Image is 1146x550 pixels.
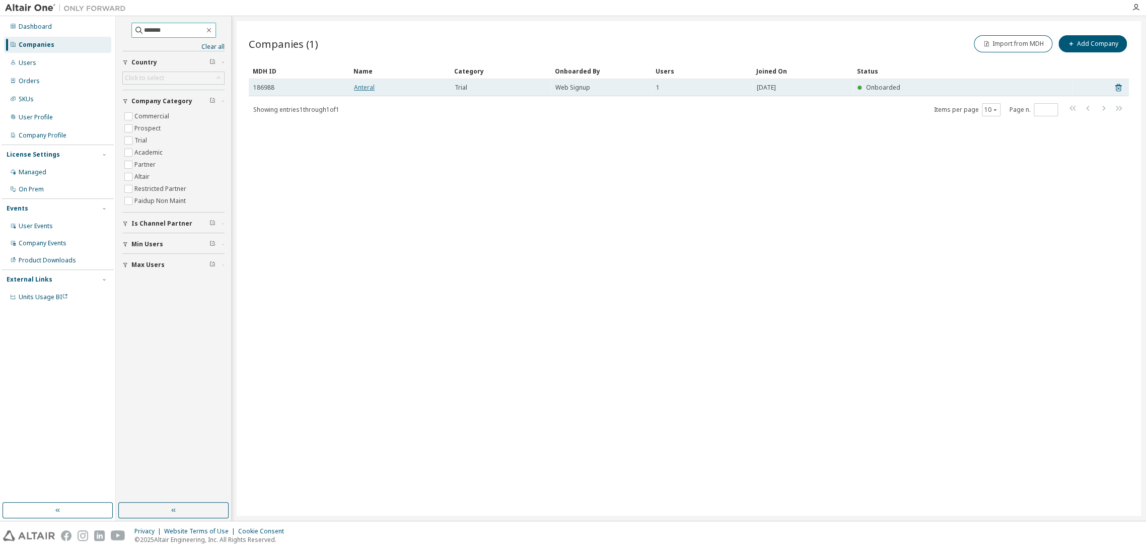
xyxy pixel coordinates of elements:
[134,159,158,171] label: Partner
[131,97,192,105] span: Company Category
[209,220,216,228] span: Clear filter
[131,261,165,269] span: Max Users
[7,151,60,159] div: License Settings
[131,58,157,66] span: Country
[134,122,163,134] label: Prospect
[454,63,547,79] div: Category
[125,74,164,82] div: Click to select
[61,530,71,541] img: facebook.svg
[19,113,53,121] div: User Profile
[934,103,1000,116] span: Items per page
[253,105,339,114] span: Showing entries 1 through 1 of 1
[209,261,216,269] span: Clear filter
[866,83,900,92] span: Onboarded
[19,222,53,230] div: User Events
[354,83,375,92] a: Anteral
[19,77,40,85] div: Orders
[19,239,66,247] div: Company Events
[122,233,225,255] button: Min Users
[122,90,225,112] button: Company Category
[974,35,1052,52] button: Import from MDH
[19,41,54,49] div: Companies
[555,84,590,92] span: Web Signup
[19,23,52,31] div: Dashboard
[555,63,648,79] div: Onboarded By
[111,530,125,541] img: youtube.svg
[19,131,66,140] div: Company Profile
[164,527,238,535] div: Website Terms of Use
[7,204,28,213] div: Events
[455,84,467,92] span: Trial
[19,59,36,67] div: Users
[122,43,225,51] a: Clear all
[656,84,660,92] span: 1
[134,134,149,147] label: Trial
[857,63,1068,79] div: Status
[134,195,188,207] label: Paidup Non Maint
[209,58,216,66] span: Clear filter
[134,183,188,195] label: Restricted Partner
[134,110,171,122] label: Commercial
[19,256,76,264] div: Product Downloads
[19,168,46,176] div: Managed
[757,84,776,92] span: [DATE]
[78,530,88,541] img: instagram.svg
[249,37,318,51] span: Companies (1)
[253,63,345,79] div: MDH ID
[94,530,105,541] img: linkedin.svg
[238,527,290,535] div: Cookie Consent
[5,3,131,13] img: Altair One
[3,530,55,541] img: altair_logo.svg
[19,95,34,103] div: SKUs
[1058,35,1127,52] button: Add Company
[984,106,998,114] button: 10
[1010,103,1058,116] span: Page n.
[19,185,44,193] div: On Prem
[134,527,164,535] div: Privacy
[209,97,216,105] span: Clear filter
[122,213,225,235] button: Is Channel Partner
[19,293,68,301] span: Units Usage BI
[209,240,216,248] span: Clear filter
[131,240,163,248] span: Min Users
[656,63,748,79] div: Users
[7,276,52,284] div: External Links
[353,63,446,79] div: Name
[122,51,225,74] button: Country
[134,535,290,544] p: © 2025 Altair Engineering, Inc. All Rights Reserved.
[123,72,224,84] div: Click to select
[131,220,192,228] span: Is Channel Partner
[134,147,165,159] label: Academic
[253,84,274,92] span: 186988
[756,63,849,79] div: Joined On
[134,171,152,183] label: Altair
[122,254,225,276] button: Max Users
